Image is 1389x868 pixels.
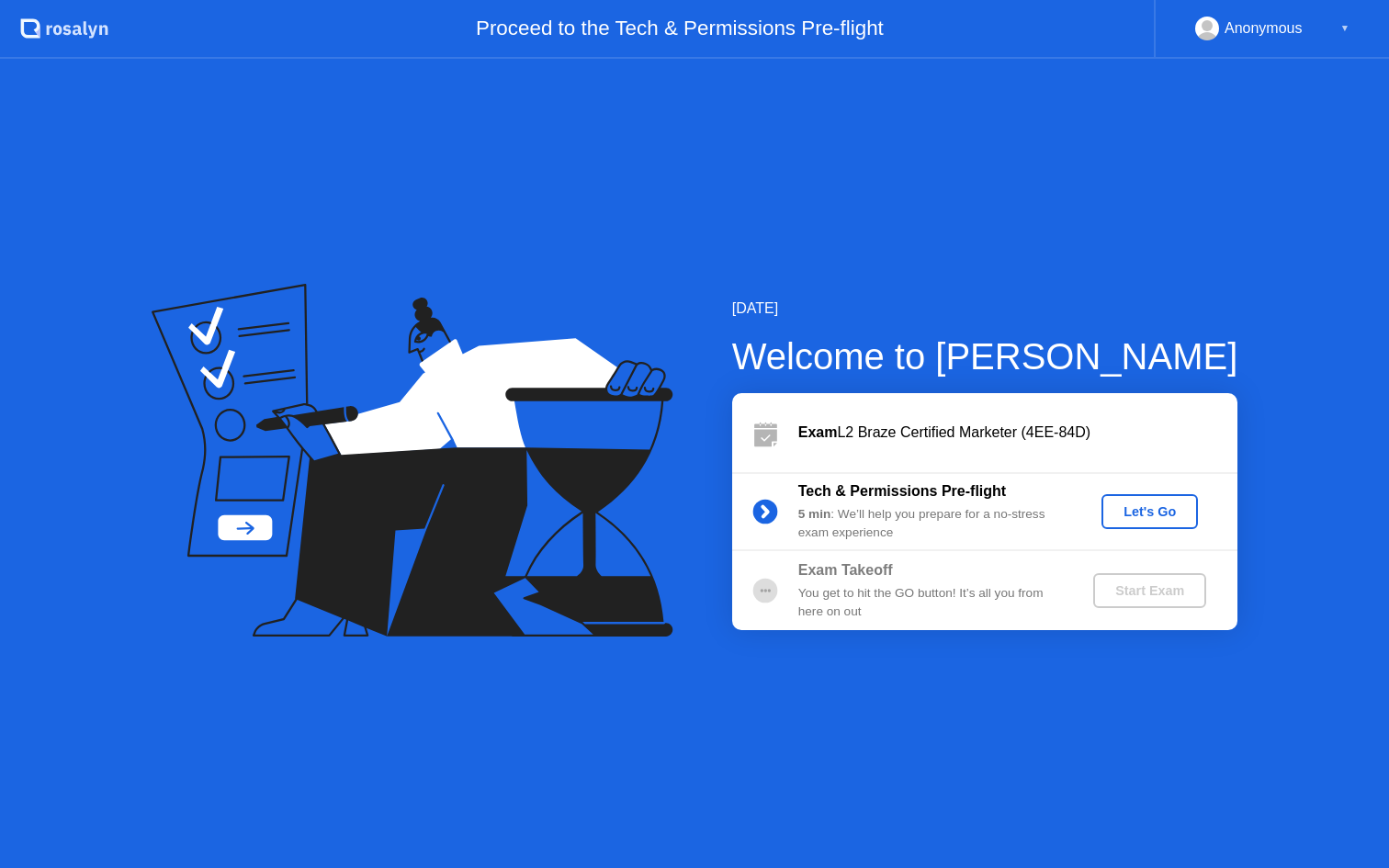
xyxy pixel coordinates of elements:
b: Exam Takeoff [798,562,893,578]
b: Tech & Permissions Pre-flight [798,483,1006,499]
button: Start Exam [1093,573,1206,608]
div: : We’ll help you prepare for a no-stress exam experience [798,505,1063,543]
div: [DATE] [732,298,1238,320]
div: Anonymous [1225,17,1303,40]
div: Start Exam [1101,583,1199,598]
div: Welcome to [PERSON_NAME] [732,329,1238,384]
div: ▼ [1340,17,1349,40]
div: You get to hit the GO button! It’s all you from here on out [798,584,1063,622]
div: Let's Go [1109,504,1191,519]
b: 5 min [798,507,831,521]
button: Let's Go [1101,494,1198,529]
b: Exam [798,424,838,440]
div: L2 Braze Certified Marketer (4EE-84D) [798,422,1237,444]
